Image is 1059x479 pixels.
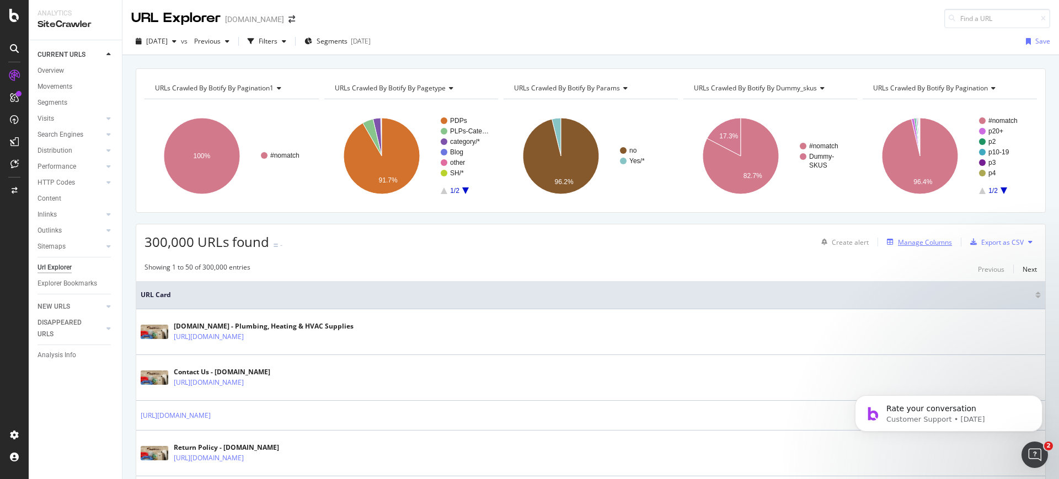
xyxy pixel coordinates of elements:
div: A chart. [683,108,858,204]
div: Analysis Info [38,349,76,361]
div: Segments [38,97,67,109]
text: 82.7% [744,172,762,180]
a: [URL][DOMAIN_NAME] [174,453,244,464]
span: Previous [190,36,221,46]
span: URLs Crawled By Botify By dummy_skus [694,83,817,93]
div: URL Explorer [131,9,221,28]
div: arrow-right-arrow-left [288,15,295,23]
text: category/* [450,138,480,146]
a: Outlinks [38,225,103,236]
a: Inlinks [38,209,103,220]
h4: URLs Crawled By Botify By dummy_skus [692,79,848,97]
a: CURRENT URLS [38,49,103,61]
a: Sitemaps [38,241,103,252]
h4: URLs Crawled By Botify By pagination1 [153,79,309,97]
svg: A chart. [863,108,1037,204]
text: 91.7% [378,176,397,184]
div: Overview [38,65,64,77]
div: Distribution [38,145,72,157]
span: URLs Crawled By Botify By pagetype [335,83,446,93]
button: Previous [978,262,1004,276]
span: URLs Crawled By Botify By pagination1 [155,83,274,93]
div: - [280,240,282,250]
div: Contact Us - [DOMAIN_NAME] [174,367,292,377]
a: [URL][DOMAIN_NAME] [174,377,244,388]
a: Performance [38,161,103,173]
span: 2025 Sep. 13th [146,36,168,46]
button: [DATE] [131,33,181,50]
text: #nomatch [270,152,299,159]
div: HTTP Codes [38,177,75,189]
a: Segments [38,97,114,109]
text: Yes/* [629,157,645,165]
button: Previous [190,33,234,50]
div: Return Policy - [DOMAIN_NAME] [174,443,292,453]
h4: URLs Crawled By Botify By params [512,79,668,97]
div: Search Engines [38,129,83,141]
div: NEW URLS [38,301,70,313]
div: Inlinks [38,209,57,220]
div: Showing 1 to 50 of 300,000 entries [145,262,250,276]
a: HTTP Codes [38,177,103,189]
div: Filters [259,36,277,46]
text: p20+ [988,127,1003,135]
a: Movements [38,81,114,93]
text: p2 [988,138,996,146]
div: [DOMAIN_NAME] [225,14,284,25]
div: Manage Columns [898,238,952,247]
iframe: Intercom live chat [1021,442,1048,468]
a: DISAPPEARED URLS [38,317,103,340]
div: Explorer Bookmarks [38,278,97,289]
div: CURRENT URLS [38,49,85,61]
div: Previous [978,265,1004,274]
div: [DOMAIN_NAME] - Plumbing, Heating & HVAC Supplies [174,321,354,331]
svg: A chart. [504,108,678,204]
text: Dummy- [809,153,834,160]
a: Distribution [38,145,103,157]
h4: URLs Crawled By Botify By pagination [871,79,1027,97]
text: 100% [194,152,211,160]
button: Filters [243,33,291,50]
iframe: Intercom notifications message [838,372,1059,449]
div: A chart. [324,108,499,204]
text: 17.3% [719,132,738,140]
button: Save [1021,33,1050,50]
text: #nomatch [988,117,1018,125]
a: [URL][DOMAIN_NAME] [141,410,211,421]
img: main image [141,446,168,460]
text: #nomatch [809,142,838,150]
a: Visits [38,113,103,125]
div: Analytics [38,9,113,18]
span: 2 [1044,442,1053,450]
div: Save [1035,36,1050,46]
span: 300,000 URLs found [145,233,269,251]
button: Segments[DATE] [300,33,375,50]
div: Url Explorer [38,262,72,273]
h4: URLs Crawled By Botify By pagetype [333,79,489,97]
a: Search Engines [38,129,103,141]
text: p10-19 [988,148,1009,156]
span: URLs Crawled By Botify By params [514,83,620,93]
div: SiteCrawler [38,18,113,31]
div: Outlinks [38,225,62,236]
text: p3 [988,159,996,166]
div: DISAPPEARED URLS [38,317,93,340]
div: Performance [38,161,76,173]
text: 96.4% [914,178,933,186]
a: Url Explorer [38,262,114,273]
text: SKUS [809,162,827,169]
span: URL Card [141,290,1033,300]
button: Export as CSV [966,233,1024,251]
span: vs [181,36,190,46]
div: Create alert [832,238,869,247]
img: main image [141,325,168,339]
div: Movements [38,81,72,93]
text: 1/2 [989,187,998,195]
text: 96.2% [555,178,574,186]
div: A chart. [145,108,319,204]
a: Explorer Bookmarks [38,278,114,289]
